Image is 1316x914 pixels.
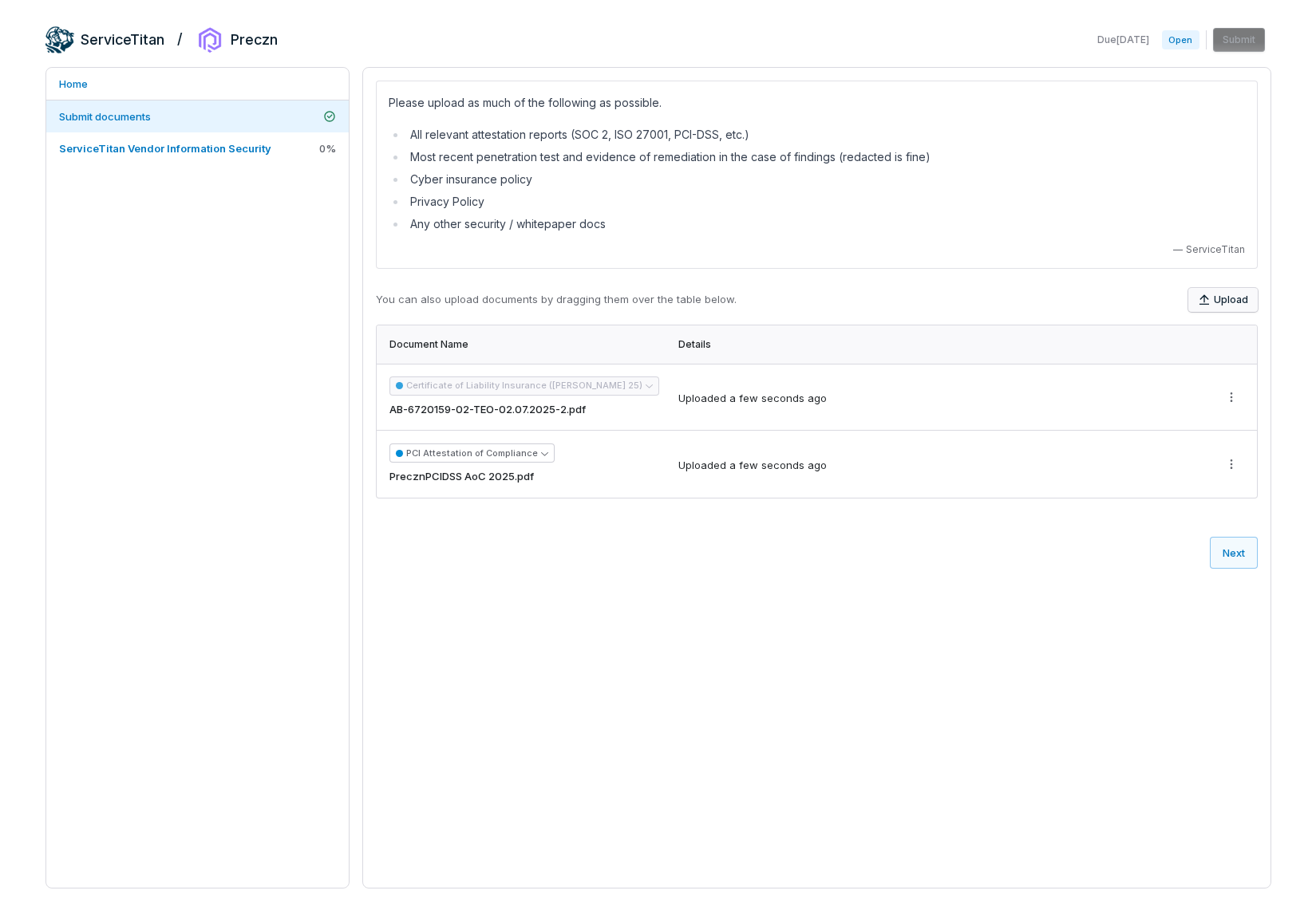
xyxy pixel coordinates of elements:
span: ServiceTitan [1186,243,1245,256]
li: Any other security / whitepaper docs [406,215,1245,234]
div: Details [678,338,1199,351]
button: PCI Attestation of Compliance [389,443,555,463]
span: AB-6720159-02-TEO-02.07.2025-2.pdf [389,402,586,418]
div: Uploaded [678,391,827,407]
a: ServiceTitan Vendor Information Security0% [46,132,349,164]
h2: ServiceTitan [81,30,164,50]
p: You can also upload documents by dragging them over the table below. [376,292,737,308]
h2: / [177,26,183,49]
li: Privacy Policy [406,192,1245,211]
li: All relevant attestation reports (SOC 2, ISO 27001, PCI-DSS, etc.) [406,125,1245,144]
a: Submit documents [46,100,349,132]
button: Upload [1188,288,1258,312]
div: Document Name [389,338,659,351]
button: Next [1210,537,1258,569]
span: — [1173,243,1183,256]
h2: Preczn [231,30,278,50]
li: Most recent penetration test and evidence of remediation in the case of findings (redacted is fine) [406,148,1245,167]
p: Please upload as much of the following as possible. [389,93,1245,112]
span: Due [DATE] [1097,33,1149,46]
li: Cyber insurance policy [406,170,1245,189]
div: a few seconds ago [729,391,827,407]
a: Home [46,68,349,100]
button: More actions [1219,452,1244,476]
span: PrecznPCIDSS AoC 2025.pdf [389,469,534,485]
span: Open [1162,30,1199,49]
span: Submit documents [59,110,151,123]
span: ServiceTitan Vendor Information Security [59,142,271,155]
div: a few seconds ago [729,458,827,474]
button: More actions [1219,385,1244,409]
div: Uploaded [678,458,827,474]
span: 0 % [319,141,336,156]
